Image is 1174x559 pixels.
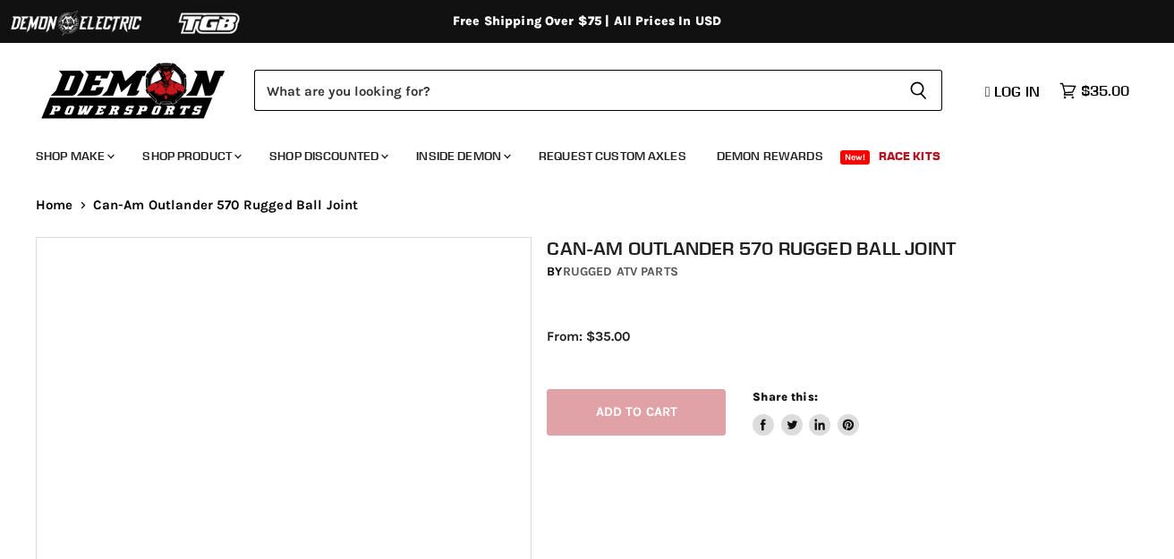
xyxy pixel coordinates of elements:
[525,138,700,174] a: Request Custom Axles
[403,138,522,174] a: Inside Demon
[753,390,817,403] span: Share this:
[256,138,399,174] a: Shop Discounted
[36,198,73,213] a: Home
[93,198,359,213] span: Can-Am Outlander 570 Rugged Ball Joint
[547,328,630,344] span: From: $35.00
[547,237,1153,259] h1: Can-Am Outlander 570 Rugged Ball Joint
[22,131,1125,174] ul: Main menu
[977,83,1051,99] a: Log in
[254,70,895,111] input: Search
[547,262,1153,282] div: by
[1051,78,1138,104] a: $35.00
[36,58,232,122] img: Demon Powersports
[254,70,942,111] form: Product
[563,264,678,279] a: Rugged ATV Parts
[1081,82,1129,99] span: $35.00
[703,138,837,174] a: Demon Rewards
[895,70,942,111] button: Search
[129,138,252,174] a: Shop Product
[865,138,954,174] a: Race Kits
[840,150,871,165] span: New!
[9,6,143,40] img: Demon Electric Logo 2
[143,6,277,40] img: TGB Logo 2
[22,138,125,174] a: Shop Make
[994,82,1040,100] span: Log in
[753,389,859,436] aside: Share this:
